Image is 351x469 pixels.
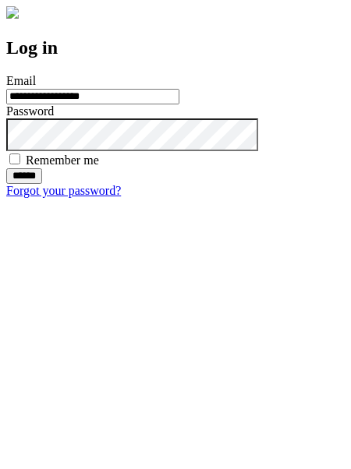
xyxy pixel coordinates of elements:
label: Remember me [26,153,99,167]
h2: Log in [6,37,345,58]
a: Forgot your password? [6,184,121,197]
label: Email [6,74,36,87]
label: Password [6,104,54,118]
img: logo-4e3dc11c47720685a147b03b5a06dd966a58ff35d612b21f08c02c0306f2b779.png [6,6,19,19]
